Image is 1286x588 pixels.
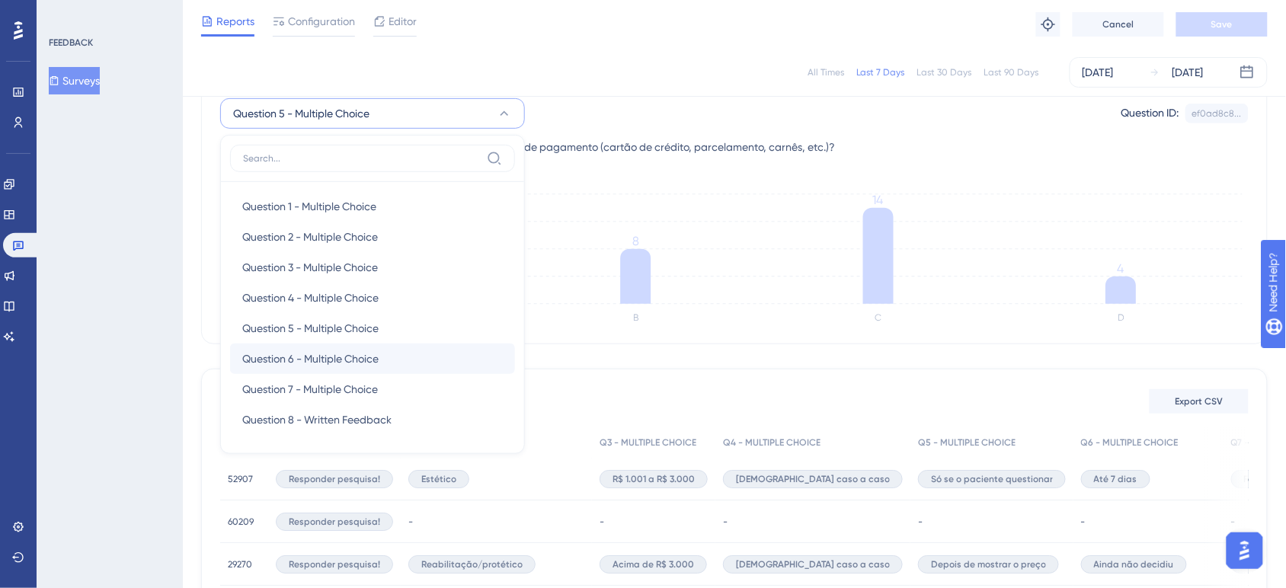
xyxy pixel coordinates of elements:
[49,37,93,49] div: FEEDBACK
[289,516,380,528] span: Responder pesquisa!
[918,436,1016,449] span: Q5 - MULTIPLE CHOICE
[1103,18,1134,30] span: Cancel
[856,66,905,78] div: Last 7 Days
[1176,395,1224,407] span: Export CSV
[1073,12,1164,37] button: Cancel
[421,558,523,570] span: Reabilitação/protético
[289,558,380,570] span: Responder pesquisa!
[875,312,882,323] text: C
[1222,528,1268,574] iframe: UserGuiding AI Assistant Launcher
[242,289,379,307] span: Question 4 - Multiple Choice
[49,67,100,94] button: Surveys
[1118,312,1124,323] text: D
[408,516,413,528] span: -
[233,104,369,123] span: Question 5 - Multiple Choice
[36,4,95,22] span: Need Help?
[220,98,525,129] button: Question 5 - Multiple Choice
[918,516,923,528] span: -
[228,473,253,485] span: 52907
[1081,436,1179,449] span: Q6 - MULTIPLE CHOICE
[230,313,515,344] button: Question 5 - Multiple Choice
[242,197,376,216] span: Question 1 - Multiple Choice
[230,283,515,313] button: Question 4 - Multiple Choice
[230,252,515,283] button: Question 3 - Multiple Choice
[1172,63,1204,81] div: [DATE]
[1192,107,1242,120] div: ef0ad8c8...
[288,12,355,30] span: Configuration
[613,473,695,485] span: R$ 1.001 a R$ 3.000
[632,234,639,248] tspan: 8
[1211,18,1233,30] span: Save
[723,516,728,528] span: -
[600,516,604,528] span: -
[1083,63,1114,81] div: [DATE]
[242,411,392,429] span: Question 8 - Written Feedback
[228,516,254,528] span: 60209
[242,319,379,337] span: Question 5 - Multiple Choice
[1094,473,1137,485] span: Até 7 dias
[389,12,417,30] span: Editor
[230,191,515,222] button: Question 1 - Multiple Choice
[230,222,515,252] button: Question 2 - Multiple Choice
[216,12,254,30] span: Reports
[228,558,252,570] span: 29270
[931,558,1046,570] span: Depois de mostrar o preço
[1231,516,1236,528] span: -
[736,473,890,485] span: [DEMOGRAPHIC_DATA] caso a caso
[873,193,884,207] tspan: 14
[633,312,638,323] text: B
[1121,104,1179,123] div: Question ID:
[242,228,378,246] span: Question 2 - Multiple Choice
[242,380,378,398] span: Question 7 - Multiple Choice
[289,473,380,485] span: Responder pesquisa!
[308,138,835,156] span: Em que momento você apresenta as formas de pagamento (cartão de crédito, parcelamento, carnês, et...
[421,473,456,485] span: Estético
[1081,516,1086,528] span: -
[808,66,844,78] div: All Times
[230,374,515,404] button: Question 7 - Multiple Choice
[723,436,821,449] span: Q4 - MULTIPLE CHOICE
[1150,389,1249,414] button: Export CSV
[600,436,696,449] span: Q3 - MULTIPLE CHOICE
[230,404,515,435] button: Question 8 - Written Feedback
[1094,558,1174,570] span: Ainda não decidiu
[613,558,694,570] span: Acima de R$ 3.000
[242,258,378,276] span: Question 3 - Multiple Choice
[917,66,972,78] div: Last 30 Days
[736,558,890,570] span: [DEMOGRAPHIC_DATA] caso a caso
[1118,261,1124,276] tspan: 4
[1176,12,1268,37] button: Save
[931,473,1053,485] span: Só se o paciente questionar
[243,152,481,165] input: Search...
[230,344,515,374] button: Question 6 - Multiple Choice
[984,66,1039,78] div: Last 90 Days
[242,350,379,368] span: Question 6 - Multiple Choice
